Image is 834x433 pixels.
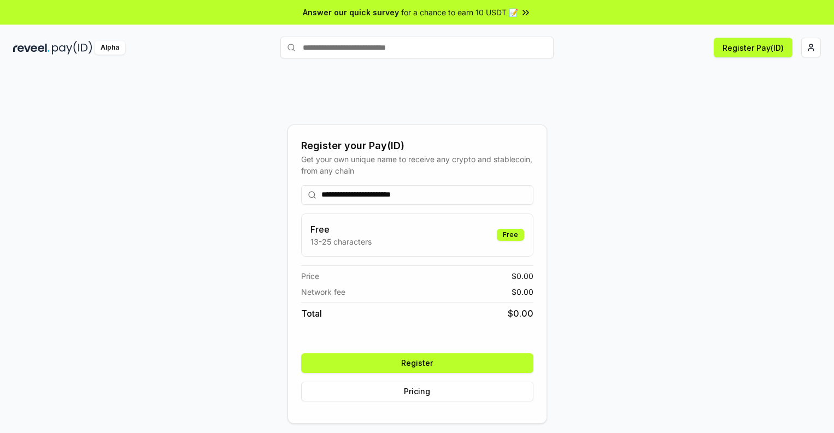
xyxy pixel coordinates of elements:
[301,153,533,176] div: Get your own unique name to receive any crypto and stablecoin, from any chain
[303,7,399,18] span: Answer our quick survey
[301,286,345,298] span: Network fee
[310,223,372,236] h3: Free
[714,38,792,57] button: Register Pay(ID)
[301,353,533,373] button: Register
[508,307,533,320] span: $ 0.00
[301,382,533,401] button: Pricing
[95,41,125,55] div: Alpha
[310,236,372,247] p: 13-25 characters
[301,307,322,320] span: Total
[401,7,518,18] span: for a chance to earn 10 USDT 📝
[301,270,319,282] span: Price
[52,41,92,55] img: pay_id
[301,138,533,153] div: Register your Pay(ID)
[512,286,533,298] span: $ 0.00
[497,229,524,241] div: Free
[512,270,533,282] span: $ 0.00
[13,41,50,55] img: reveel_dark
